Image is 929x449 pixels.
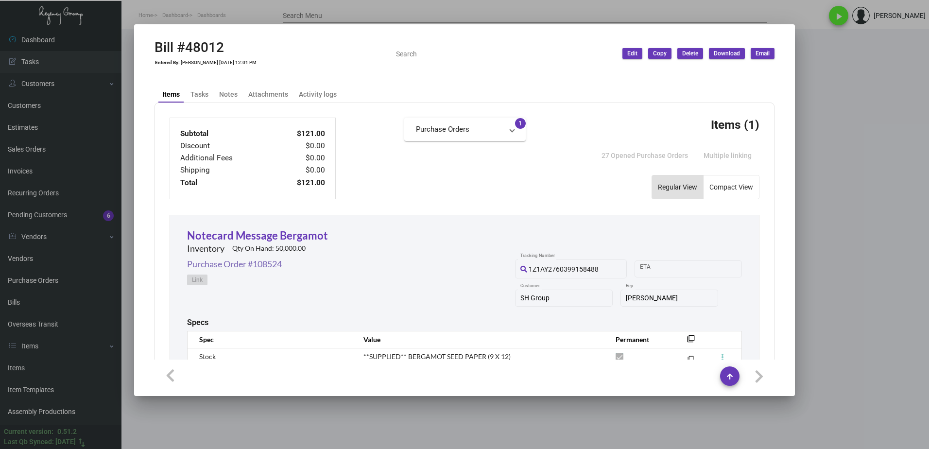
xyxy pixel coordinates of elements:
[4,437,76,447] div: Last Qb Synced: [DATE]
[709,48,745,59] button: Download
[232,244,306,253] h2: Qty On Hand: 50,000.00
[180,164,274,176] td: Shipping
[274,140,326,152] td: $0.00
[756,50,770,58] span: Email
[627,50,637,58] span: Edit
[622,48,642,59] button: Edit
[648,48,671,59] button: Copy
[274,177,326,189] td: $121.00
[687,338,695,345] mat-icon: filter_none
[682,50,698,58] span: Delete
[187,318,208,327] h2: Specs
[180,152,274,164] td: Additional Fees
[416,124,502,135] mat-panel-title: Purchase Orders
[248,89,288,100] div: Attachments
[363,352,511,361] span: **SUPPLIED** BERGAMOT SEED PAPER (9 X 12)
[219,89,238,100] div: Notes
[180,60,257,66] td: [PERSON_NAME] [DATE] 12:01 PM
[187,243,224,254] h2: Inventory
[529,265,599,273] span: 1Z1AY2760399158488
[594,147,696,164] button: 27 Opened Purchase Orders
[404,118,526,141] mat-expansion-panel-header: Purchase Orders
[4,427,53,437] div: Current version:
[652,175,703,199] button: Regular View
[274,152,326,164] td: $0.00
[192,276,203,284] span: Link
[155,60,180,66] td: Entered By:
[274,164,326,176] td: $0.00
[180,128,274,140] td: Subtotal
[606,331,672,348] th: Permanent
[187,258,282,271] a: Purchase Order #108524
[299,89,337,100] div: Activity logs
[640,265,670,273] input: Start date
[711,118,759,132] h3: Items (1)
[653,50,667,58] span: Copy
[704,152,752,159] span: Multiple linking
[57,427,77,437] div: 0.51.2
[677,48,703,59] button: Delete
[354,331,606,348] th: Value
[688,358,694,364] mat-icon: filter_none
[678,265,725,273] input: End date
[190,89,208,100] div: Tasks
[751,48,774,59] button: Email
[180,140,274,152] td: Discount
[180,177,274,189] td: Total
[704,175,759,199] button: Compact View
[155,39,224,56] h2: Bill #48012
[187,229,328,242] a: Notecard Message Bergamot
[696,147,759,164] button: Multiple linking
[274,128,326,140] td: $121.00
[199,352,216,361] span: Stock
[162,89,180,100] div: Items
[714,50,740,58] span: Download
[187,275,207,285] button: Link
[188,331,354,348] th: Spec
[602,152,688,159] span: 27 Opened Purchase Orders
